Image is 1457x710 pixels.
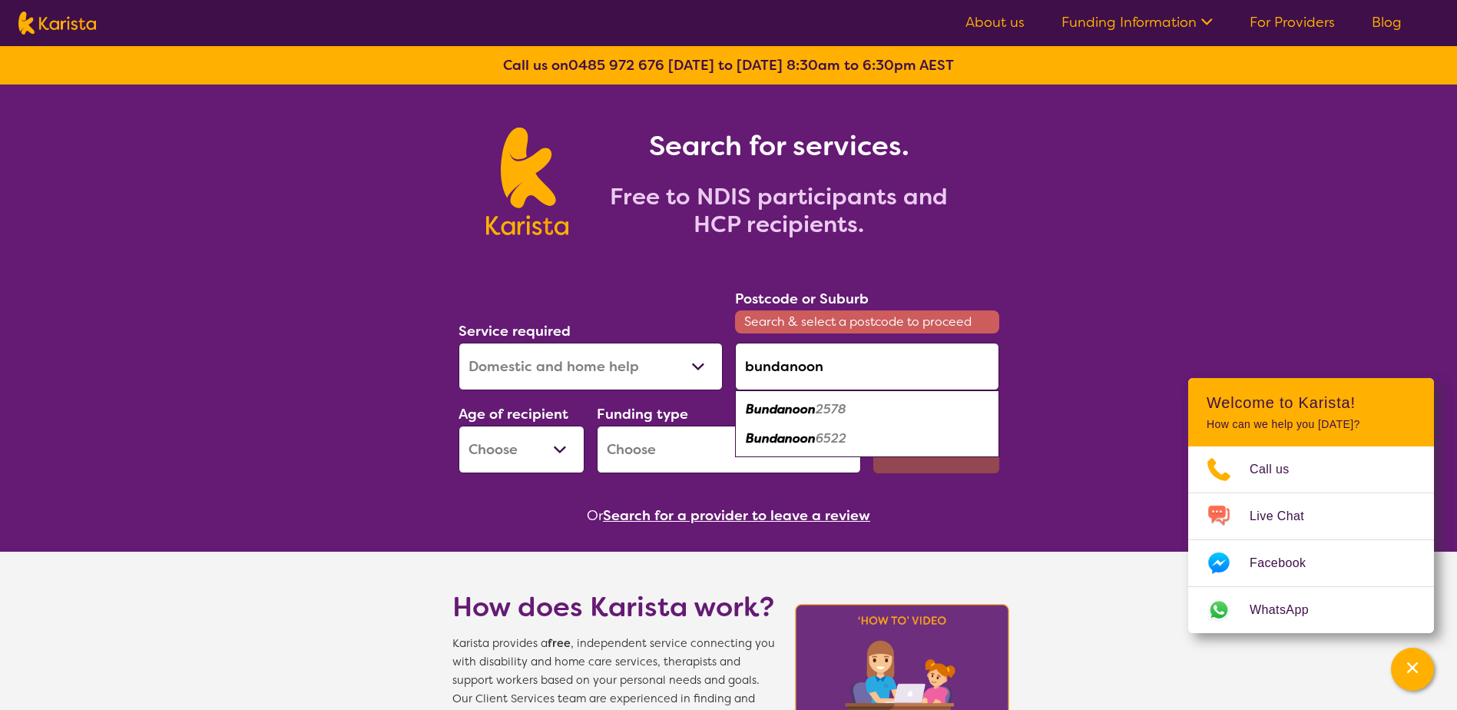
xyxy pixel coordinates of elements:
[1250,13,1335,32] a: For Providers
[1391,648,1434,691] button: Channel Menu
[1207,418,1416,431] p: How can we help you [DATE]?
[503,56,954,75] b: Call us on [DATE] to [DATE] 8:30am to 6:30pm AEST
[735,290,869,308] label: Postcode or Suburb
[816,401,846,417] em: 2578
[1250,599,1327,622] span: WhatsApp
[587,183,971,238] h2: Free to NDIS participants and HCP recipients.
[1250,505,1323,528] span: Live Chat
[1372,13,1402,32] a: Blog
[965,13,1025,32] a: About us
[1061,13,1213,32] a: Funding Information
[486,128,568,235] img: Karista logo
[1250,552,1324,575] span: Facebook
[597,405,688,423] label: Funding type
[816,430,846,446] em: 6522
[735,343,999,390] input: Type
[1188,587,1434,633] a: Web link opens in a new tab.
[568,56,664,75] a: 0485 972 676
[452,589,775,625] h1: How does Karista work?
[18,12,96,35] img: Karista logo
[743,395,992,424] div: Bundanoon 2578
[746,401,816,417] em: Bundanoon
[743,424,992,453] div: Bundanoon 6522
[603,504,870,527] button: Search for a provider to leave a review
[548,636,571,651] b: free
[1188,378,1434,633] div: Channel Menu
[746,430,816,446] em: Bundanoon
[459,322,571,340] label: Service required
[587,128,971,164] h1: Search for services.
[1188,446,1434,633] ul: Choose channel
[587,504,603,527] span: Or
[1250,458,1308,481] span: Call us
[735,310,999,333] span: Search & select a postcode to proceed
[1207,393,1416,412] h2: Welcome to Karista!
[459,405,568,423] label: Age of recipient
